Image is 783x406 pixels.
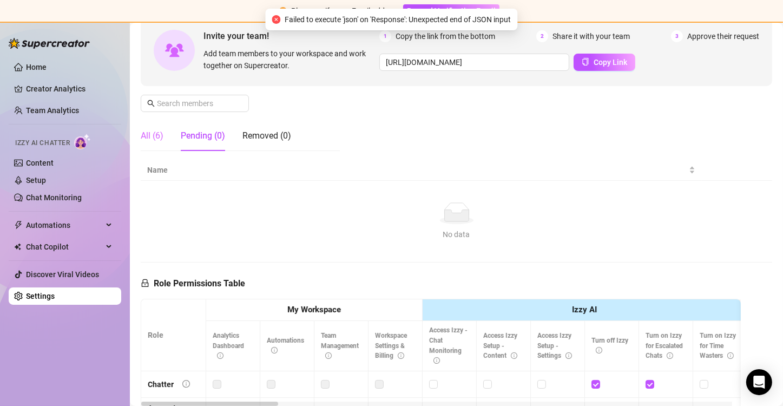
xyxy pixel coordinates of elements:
span: Automations [267,337,304,355]
strong: My Workspace [287,305,341,315]
span: info-circle [511,352,517,359]
span: Chat Copilot [26,238,103,256]
div: No data [152,228,761,240]
a: Home [26,63,47,71]
div: All (6) [141,129,163,142]
span: Turn on Izzy for Escalated Chats [646,332,683,360]
span: info-circle [217,352,223,359]
span: Resend Verification Email [407,6,496,15]
span: lock [141,279,149,287]
span: info-circle [398,352,404,359]
span: 1 [379,30,391,42]
span: Name [147,164,687,176]
a: Creator Analytics [26,80,113,97]
a: Content [26,159,54,167]
span: Failed to execute 'json' on 'Response': Unexpected end of JSON input [285,14,511,25]
th: Role [141,299,206,371]
span: 3 [671,30,683,42]
input: Search members [157,97,234,109]
a: Setup [26,176,46,185]
div: Pending (0) [181,129,225,142]
span: info-circle [667,352,673,359]
span: Analytics Dashboard [213,332,244,360]
span: Invite your team! [203,29,379,43]
span: search [147,100,155,107]
span: exclamation-circle [279,7,287,15]
span: info-circle [433,357,440,364]
span: Workspace Settings & Billing [375,332,407,360]
span: Copy the link from the bottom [396,30,495,42]
button: Resend Verification Email [403,4,499,17]
span: copy [582,58,589,66]
div: Open Intercom Messenger [746,369,772,395]
div: Chatter [148,378,174,390]
span: Automations [26,217,103,234]
button: Copy Link [574,54,635,71]
span: Turn off Izzy [591,337,628,355]
span: Share it with your team [552,30,630,42]
span: info-circle [596,347,602,353]
span: info-circle [727,352,734,359]
span: info-circle [325,352,332,359]
a: Team Analytics [26,106,79,115]
span: Izzy AI Chatter [15,138,70,148]
span: Access Izzy Setup - Content [483,332,517,360]
a: Discover Viral Videos [26,270,99,279]
span: Copy Link [594,58,627,67]
span: Turn on Izzy for Time Wasters [700,332,736,360]
span: Access Izzy Setup - Settings [537,332,572,360]
span: Team Management [321,332,359,360]
span: Approve their request [687,30,759,42]
span: Add team members to your workspace and work together on Supercreator. [203,48,375,71]
a: Settings [26,292,55,300]
span: info-circle [565,352,572,359]
span: Access Izzy - Chat Monitoring [429,326,468,365]
img: logo-BBDzfeDw.svg [9,38,90,49]
span: 2 [536,30,548,42]
strong: Izzy AI [573,305,597,315]
th: Name [141,160,702,181]
span: close-circle [272,15,281,24]
span: info-circle [182,380,190,388]
h5: Role Permissions Table [141,277,245,290]
a: Chat Monitoring [26,193,82,202]
img: AI Chatter [74,134,91,149]
div: Please verify your Email address [291,5,399,17]
span: thunderbolt [14,221,23,230]
div: Removed (0) [242,129,291,142]
span: info-circle [271,347,278,353]
img: Chat Copilot [14,243,21,251]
